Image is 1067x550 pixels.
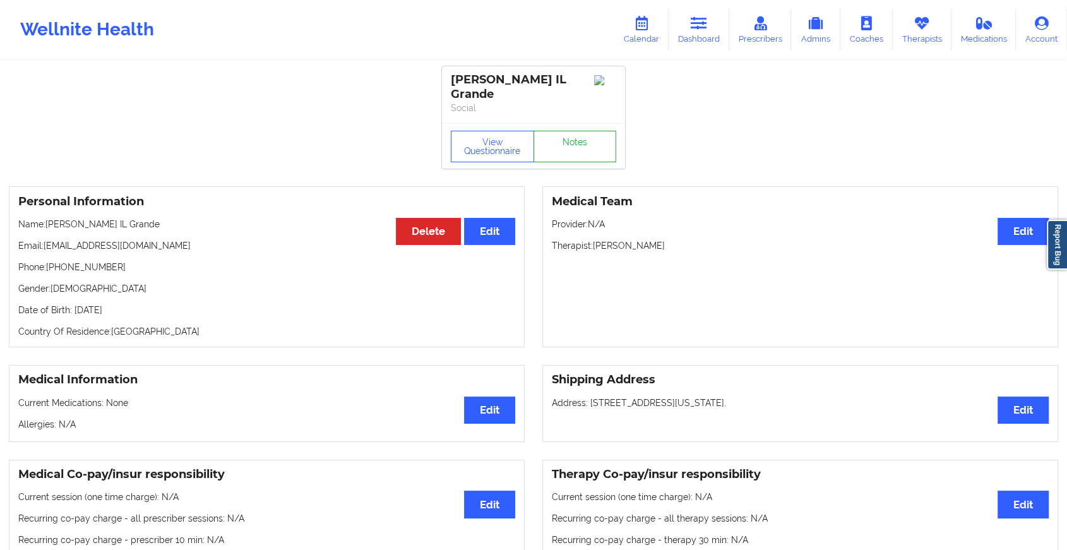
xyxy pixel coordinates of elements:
[840,9,893,51] a: Coaches
[1016,9,1067,51] a: Account
[729,9,792,51] a: Prescribers
[18,491,515,503] p: Current session (one time charge): N/A
[552,512,1049,525] p: Recurring co-pay charge - all therapy sessions : N/A
[552,534,1049,546] p: Recurring co-pay charge - therapy 30 min : N/A
[18,239,515,252] p: Email: [EMAIL_ADDRESS][DOMAIN_NAME]
[18,218,515,230] p: Name: [PERSON_NAME] IL Grande
[552,467,1049,482] h3: Therapy Co-pay/insur responsibility
[464,397,515,424] button: Edit
[552,218,1049,230] p: Provider: N/A
[451,131,534,162] button: View Questionnaire
[18,194,515,209] h3: Personal Information
[669,9,729,51] a: Dashboard
[951,9,1016,51] a: Medications
[18,418,515,431] p: Allergies: N/A
[396,218,461,245] button: Delete
[552,194,1049,209] h3: Medical Team
[18,534,515,546] p: Recurring co-pay charge - prescriber 10 min : N/A
[998,218,1049,245] button: Edit
[614,9,669,51] a: Calendar
[18,261,515,273] p: Phone: [PHONE_NUMBER]
[18,512,515,525] p: Recurring co-pay charge - all prescriber sessions : N/A
[533,131,617,162] a: Notes
[893,9,951,51] a: Therapists
[451,73,616,102] div: [PERSON_NAME] IL Grande
[18,304,515,316] p: Date of Birth: [DATE]
[998,397,1049,424] button: Edit
[451,102,616,114] p: Social
[464,491,515,518] button: Edit
[1047,220,1067,270] a: Report Bug
[791,9,840,51] a: Admins
[18,373,515,387] h3: Medical Information
[552,491,1049,503] p: Current session (one time charge): N/A
[998,491,1049,518] button: Edit
[552,239,1049,252] p: Therapist: [PERSON_NAME]
[552,373,1049,387] h3: Shipping Address
[18,397,515,409] p: Current Medications: None
[18,467,515,482] h3: Medical Co-pay/insur responsibility
[464,218,515,245] button: Edit
[18,325,515,338] p: Country Of Residence: [GEOGRAPHIC_DATA]
[18,282,515,295] p: Gender: [DEMOGRAPHIC_DATA]
[594,75,616,85] img: Image%2Fplaceholer-image.png
[552,397,1049,409] p: Address: [STREET_ADDRESS][US_STATE].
